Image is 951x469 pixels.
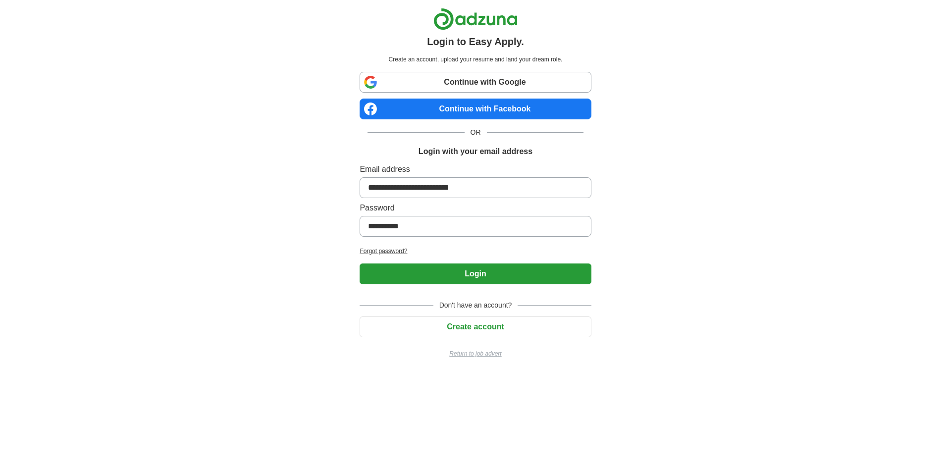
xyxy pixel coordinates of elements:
[360,349,591,358] a: Return to job advert
[360,72,591,93] a: Continue with Google
[360,163,591,175] label: Email address
[360,202,591,214] label: Password
[433,8,518,30] img: Adzuna logo
[427,34,524,49] h1: Login to Easy Apply.
[433,300,518,311] span: Don't have an account?
[360,247,591,256] a: Forgot password?
[360,316,591,337] button: Create account
[360,263,591,284] button: Login
[360,99,591,119] a: Continue with Facebook
[419,146,532,157] h1: Login with your email address
[360,322,591,331] a: Create account
[465,127,487,138] span: OR
[362,55,589,64] p: Create an account, upload your resume and land your dream role.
